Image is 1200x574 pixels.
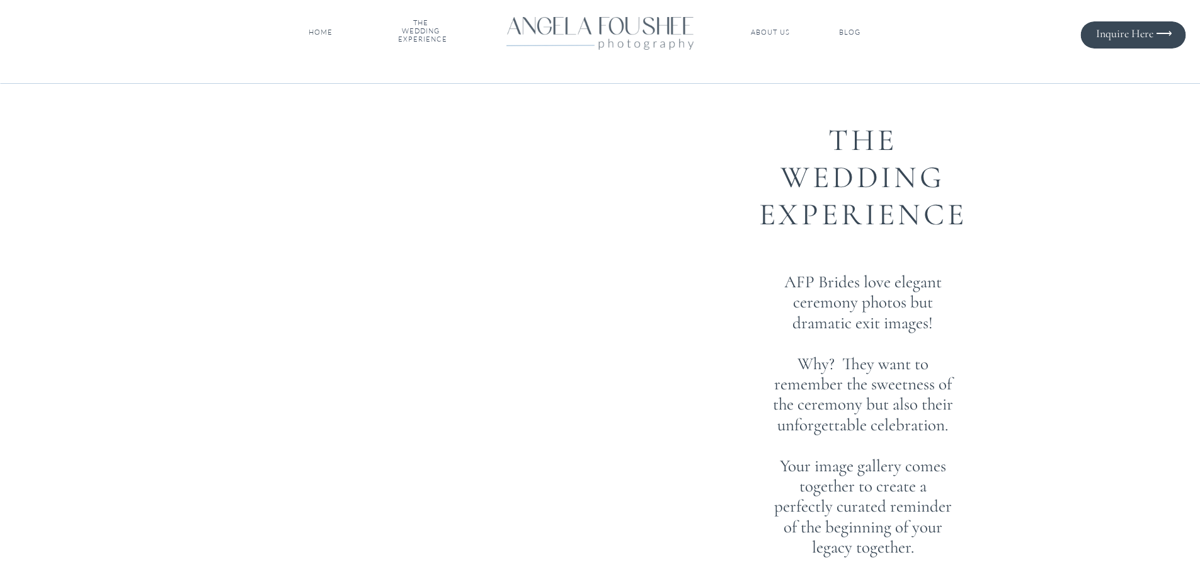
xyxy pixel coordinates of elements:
[306,28,336,37] a: HOME
[398,19,444,46] a: THE WEDDINGEXPERIENCE
[1085,27,1172,40] a: Inquire Here ⟶
[398,19,444,46] nav: THE WEDDING EXPERIENCE
[827,28,873,37] a: BLOG
[753,122,973,251] h1: THE WEDDING EXPERIENCE
[750,28,792,37] a: ABOUT US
